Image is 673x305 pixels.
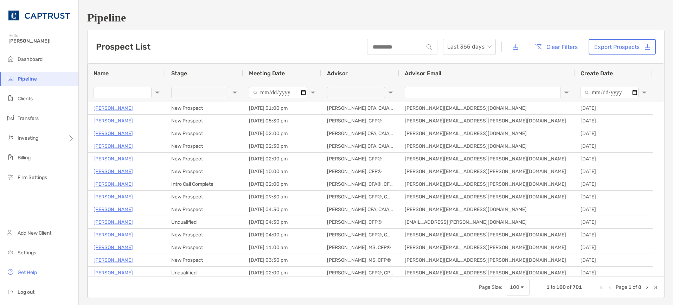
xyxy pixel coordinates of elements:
[8,3,70,28] img: CAPTRUST Logo
[321,115,399,127] div: [PERSON_NAME], CFP®
[399,153,575,165] div: [PERSON_NAME][EMAIL_ADDRESS][PERSON_NAME][DOMAIN_NAME]
[321,203,399,216] div: [PERSON_NAME] CFA, CAIA, CFP®
[447,39,492,55] span: Last 365 days
[94,205,133,214] a: [PERSON_NAME]
[399,165,575,178] div: [PERSON_NAME][EMAIL_ADDRESS][PERSON_NAME][DOMAIN_NAME]
[243,127,321,140] div: [DATE] 02:00 pm
[94,167,133,176] p: [PERSON_NAME]
[607,285,613,290] div: Previous Page
[572,284,582,290] span: 701
[154,90,160,95] button: Open Filter Menu
[6,173,15,181] img: firm-settings icon
[644,285,650,290] div: Next Page
[575,216,653,228] div: [DATE]
[166,191,243,203] div: New Prospect
[653,285,658,290] div: Last Page
[633,284,637,290] span: of
[18,135,38,141] span: Investing
[18,155,31,161] span: Billing
[18,289,34,295] span: Log out
[575,165,653,178] div: [DATE]
[243,153,321,165] div: [DATE] 02:00 pm
[321,127,399,140] div: [PERSON_NAME] CFA, CAIA, CFP®
[327,70,348,77] span: Advisor
[589,39,656,55] a: Export Prospects
[94,256,133,265] a: [PERSON_NAME]
[94,154,133,163] a: [PERSON_NAME]
[243,191,321,203] div: [DATE] 09:30 am
[94,70,109,77] span: Name
[479,284,502,290] div: Page Size:
[18,230,51,236] span: Add New Client
[18,115,39,121] span: Transfers
[399,115,575,127] div: [PERSON_NAME][EMAIL_ADDRESS][PERSON_NAME][DOMAIN_NAME]
[171,70,187,77] span: Stage
[94,230,133,239] a: [PERSON_NAME]
[321,267,399,279] div: [PERSON_NAME], CFP®, CPWA®
[243,267,321,279] div: [DATE] 02:00 pm
[166,216,243,228] div: Unqualified
[567,284,571,290] span: of
[232,90,238,95] button: Open Filter Menu
[581,87,639,98] input: Create Date Filter Input
[575,254,653,266] div: [DATE]
[575,140,653,152] div: [DATE]
[166,115,243,127] div: New Prospect
[638,284,641,290] span: 8
[87,11,665,24] h1: Pipeline
[94,218,133,227] a: [PERSON_NAME]
[243,216,321,228] div: [DATE] 04:30 pm
[641,90,647,95] button: Open Filter Menu
[94,142,133,151] a: [PERSON_NAME]
[575,127,653,140] div: [DATE]
[546,284,550,290] span: 1
[243,178,321,190] div: [DATE] 02:00 pm
[94,104,133,113] a: [PERSON_NAME]
[321,102,399,114] div: [PERSON_NAME] CFA, CAIA, CFP®
[243,140,321,152] div: [DATE] 02:30 pm
[575,153,653,165] div: [DATE]
[399,140,575,152] div: [PERSON_NAME][EMAIL_ADDRESS][DOMAIN_NAME]
[166,267,243,279] div: Unqualified
[243,115,321,127] div: [DATE] 05:30 pm
[6,74,15,83] img: pipeline icon
[94,180,133,189] a: [PERSON_NAME]
[628,284,632,290] span: 1
[94,129,133,138] a: [PERSON_NAME]
[94,243,133,252] a: [PERSON_NAME]
[243,229,321,241] div: [DATE] 04:00 pm
[575,229,653,241] div: [DATE]
[399,127,575,140] div: [PERSON_NAME][EMAIL_ADDRESS][DOMAIN_NAME]
[405,87,561,98] input: Advisor Email Filter Input
[399,216,575,228] div: [EMAIL_ADDRESS][PERSON_NAME][DOMAIN_NAME]
[575,241,653,254] div: [DATE]
[575,178,653,190] div: [DATE]
[166,178,243,190] div: Intro Call Complete
[6,228,15,237] img: add_new_client icon
[243,254,321,266] div: [DATE] 03:30 pm
[243,241,321,254] div: [DATE] 11:00 am
[321,178,399,190] div: [PERSON_NAME], CFA®, CFP®
[599,285,604,290] div: First Page
[616,284,627,290] span: Page
[94,268,133,277] p: [PERSON_NAME]
[399,203,575,216] div: [PERSON_NAME][EMAIL_ADDRESS][DOMAIN_NAME]
[18,250,36,256] span: Settings
[510,284,519,290] div: 100
[507,279,530,296] div: Page Size
[321,191,399,203] div: [PERSON_NAME], CFP®, CDFA®
[249,70,285,77] span: Meeting Date
[321,140,399,152] div: [PERSON_NAME] CFA, CAIA, CFP®
[18,174,47,180] span: Firm Settings
[243,203,321,216] div: [DATE] 04:30 pm
[8,38,74,44] span: [PERSON_NAME]!
[94,116,133,125] a: [PERSON_NAME]
[575,203,653,216] div: [DATE]
[399,178,575,190] div: [PERSON_NAME][EMAIL_ADDRESS][PERSON_NAME][DOMAIN_NAME]
[166,241,243,254] div: New Prospect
